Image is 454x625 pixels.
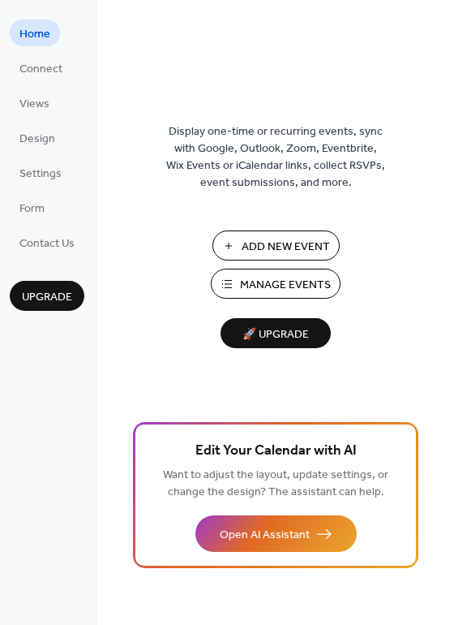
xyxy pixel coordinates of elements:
[240,277,331,294] span: Manage Events
[19,166,62,183] span: Settings
[10,19,60,46] a: Home
[10,124,65,151] a: Design
[19,26,50,43] span: Home
[10,194,54,221] a: Form
[221,318,331,348] button: 🚀 Upgrade
[163,464,388,503] span: Want to adjust the layout, update settings, or change the design? The assistant can help.
[22,289,72,306] span: Upgrade
[10,229,84,256] a: Contact Us
[10,281,84,311] button: Upgrade
[195,515,357,552] button: Open AI Assistant
[220,527,310,544] span: Open AI Assistant
[212,231,340,261] button: Add New Event
[19,235,75,252] span: Contact Us
[10,89,59,116] a: Views
[242,239,330,256] span: Add New Event
[10,54,72,81] a: Connect
[19,61,62,78] span: Connect
[211,269,340,299] button: Manage Events
[10,159,71,186] a: Settings
[19,200,45,218] span: Form
[19,96,49,113] span: Views
[230,324,321,346] span: 🚀 Upgrade
[166,123,385,192] span: Display one-time or recurring events, sync with Google, Outlook, Zoom, Eventbrite, Wix Events or ...
[195,440,357,463] span: Edit Your Calendar with AI
[19,131,55,148] span: Design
